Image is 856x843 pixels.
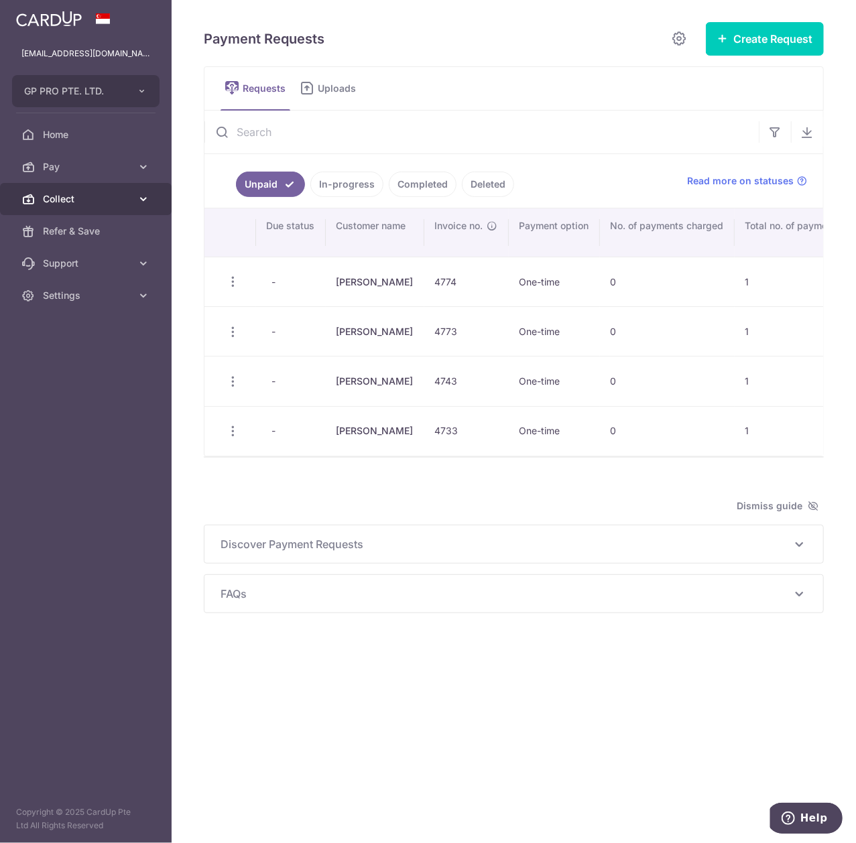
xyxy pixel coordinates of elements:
span: Requests [243,82,290,95]
h5: Payment Requests [204,28,324,50]
td: 0 [600,306,735,356]
td: 4774 [424,257,509,306]
span: Collect [43,192,131,206]
span: Total no. of payments [745,219,842,233]
a: Completed [389,172,456,197]
a: Deleted [462,172,514,197]
td: 0 [600,257,735,306]
td: 1 [735,257,853,306]
p: FAQs [221,586,807,602]
span: Dismiss guide [737,498,818,514]
span: Invoice no. [435,219,483,233]
td: 0 [600,356,735,405]
span: Uploads [318,82,365,95]
td: [PERSON_NAME] [326,306,424,356]
td: 0 [600,406,735,456]
iframe: Opens a widget where you can find more information [770,803,843,836]
span: Refer & Save [43,224,131,238]
button: GP PRO PTE. LTD. [12,75,160,107]
th: Customer name [326,208,424,257]
td: 4743 [424,356,509,405]
a: Requests [221,67,290,110]
th: Total no. of payments [735,208,853,257]
td: One-time [509,356,600,405]
td: 1 [735,356,853,405]
span: FAQs [221,586,791,602]
span: Home [43,128,131,141]
td: 4733 [424,406,509,456]
p: [EMAIL_ADDRESS][DOMAIN_NAME] [21,47,150,60]
th: No. of payments charged [600,208,735,257]
span: GP PRO PTE. LTD. [24,84,123,98]
span: Support [43,257,131,270]
span: Discover Payment Requests [221,536,791,552]
input: Search [204,111,759,153]
th: Due status [256,208,326,257]
th: Payment option [509,208,600,257]
span: - [267,322,282,341]
img: CardUp [16,11,82,27]
span: Help [30,9,58,21]
a: Read more on statuses [687,174,807,188]
td: One-time [509,306,600,356]
td: 1 [735,406,853,456]
td: 1 [735,306,853,356]
td: One-time [509,406,600,456]
td: [PERSON_NAME] [326,257,424,306]
td: [PERSON_NAME] [326,406,424,456]
a: Unpaid [236,172,305,197]
span: - [267,372,282,391]
span: Settings [43,289,131,302]
th: Invoice no. [424,208,509,257]
span: Read more on statuses [687,174,794,188]
span: No. of payments charged [611,219,724,233]
span: - [267,273,282,291]
p: Discover Payment Requests [221,536,807,552]
td: 4773 [424,306,509,356]
td: [PERSON_NAME] [326,356,424,405]
td: One-time [509,257,600,306]
a: Uploads [296,67,365,110]
a: In-progress [310,172,383,197]
span: Payment option [519,219,589,233]
span: Pay [43,160,131,174]
button: Create Request [706,22,824,56]
span: - [267,421,282,440]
